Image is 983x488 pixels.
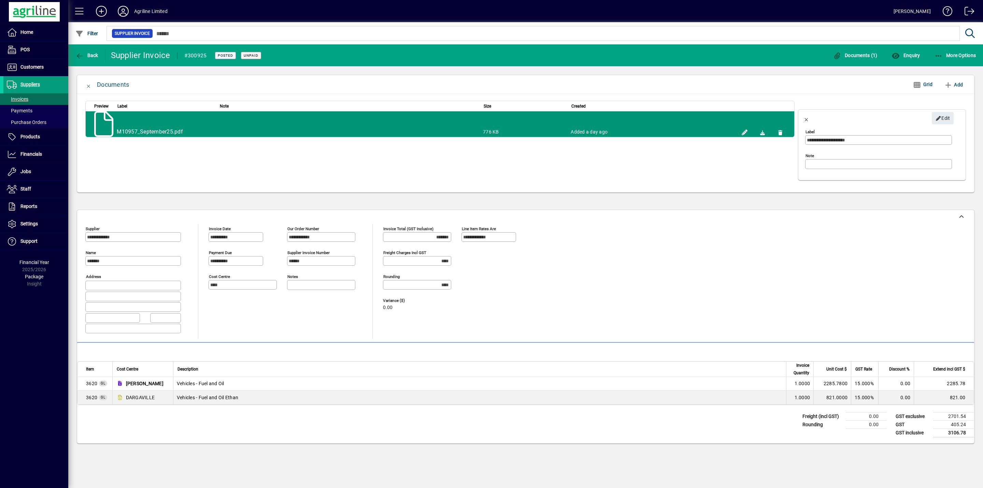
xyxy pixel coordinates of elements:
span: Filter [75,31,98,36]
a: Settings [3,215,68,233]
span: Invoice Quantity [790,362,809,377]
div: [PERSON_NAME] [894,6,931,17]
td: 15.000% [851,391,878,404]
a: Staff [3,181,68,198]
mat-label: Line item rates are [462,226,496,231]
a: Products [3,128,68,145]
mat-label: Invoice date [209,226,231,231]
span: Cost Centre [117,365,138,373]
span: Staff [20,186,31,192]
span: Settings [20,221,38,226]
mat-label: Our order number [287,226,319,231]
span: Package [25,274,43,279]
a: Home [3,24,68,41]
a: Customers [3,59,68,76]
td: 0.00 [846,412,887,420]
span: Invoices [7,96,28,102]
mat-label: Rounding [383,274,400,279]
span: GL [101,381,105,385]
button: Edit [739,127,750,138]
span: Discount % [889,365,910,373]
span: Supplier Invoice [115,30,150,37]
button: Back [74,49,100,61]
span: Financial Year [19,260,49,265]
span: Back [75,53,98,58]
td: 2701.54 [933,412,974,420]
span: 0.00 [383,305,393,310]
div: Documents [97,79,129,90]
span: Home [20,29,33,35]
span: Enquiry [892,53,920,58]
span: Note [220,102,229,110]
span: Jobs [20,169,31,174]
button: Documents (1) [831,49,879,61]
button: Grid [908,79,938,91]
span: DARGAVILLE [126,394,155,401]
span: Vehicles - Fuel and Oil [86,394,97,401]
a: Jobs [3,163,68,180]
div: #300925 [184,50,207,61]
td: 821.0000 [813,391,851,404]
span: Support [20,238,38,244]
span: Created [571,102,586,110]
span: Financials [20,151,42,157]
a: Logout [959,1,974,24]
span: Size [484,102,491,110]
span: Products [20,134,40,139]
span: Edit [936,113,950,124]
td: 2285.78 [914,377,974,391]
span: Description [177,365,198,373]
span: Suppliers [20,82,40,87]
td: 1.0000 [786,391,813,404]
span: Unit Cost $ [826,365,847,373]
td: GST inclusive [892,429,933,437]
span: [PERSON_NAME] [126,380,163,387]
a: Download [757,127,768,138]
td: GST exclusive [892,412,933,420]
button: Remove [775,127,786,138]
button: Close [798,110,815,126]
span: Vehicles - Fuel and Oil [86,380,97,387]
div: Agriline Limited [134,6,168,17]
a: Knowledge Base [938,1,953,24]
td: Vehicles - Fuel and Oil [173,377,786,391]
mat-label: Notes [287,274,298,279]
button: Edit [932,112,954,124]
span: Unpaid [244,53,258,58]
td: 1.0000 [786,377,813,391]
span: More Options [935,53,976,58]
mat-label: Cost Centre [209,274,230,279]
td: 0.00 [846,420,887,429]
span: Variance ($) [383,298,424,303]
mat-label: Freight charges incl GST [383,250,426,255]
span: POS [20,47,30,52]
a: M10957_September25.pdf [117,128,183,135]
div: Added a day ago [571,128,732,135]
mat-label: Invoice Total (GST inclusive) [383,226,433,231]
a: Financials [3,146,68,163]
td: 0.00 [878,391,914,404]
a: Reports [3,198,68,215]
span: Label [117,102,127,110]
td: 0.00 [878,377,914,391]
span: Item [86,365,94,373]
span: Reports [20,204,37,209]
button: Close [81,76,97,93]
td: 15.000% [851,377,878,391]
button: Enquiry [890,49,922,61]
a: POS [3,41,68,58]
a: Purchase Orders [3,116,68,128]
td: 405.24 [933,420,974,429]
button: Filter [74,27,100,40]
td: 821.00 [914,391,974,404]
app-page-header-button: Back [68,49,106,61]
mat-label: Note [806,153,814,158]
span: Add [944,79,963,90]
span: GST Rate [855,365,872,373]
span: Documents (1) [833,53,878,58]
span: Payments [7,108,32,113]
span: GL [101,395,105,399]
a: Support [3,233,68,250]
